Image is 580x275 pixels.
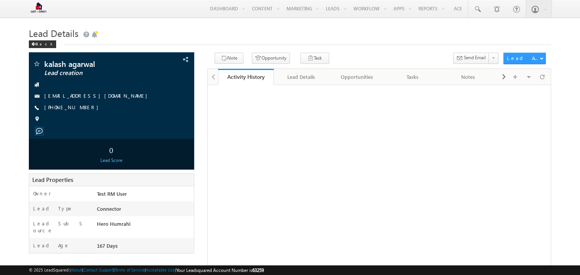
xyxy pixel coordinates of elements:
[71,267,82,272] a: About
[31,157,192,164] div: Lead Score
[33,190,51,197] label: Owner
[224,73,268,80] div: Activity History
[146,267,175,272] a: Acceptable Use
[95,242,193,253] div: 167 Days
[335,72,378,82] div: Opportunities
[503,53,546,64] button: Lead Actions
[83,267,113,272] a: Contact Support
[33,242,70,249] label: Lead Age
[33,220,89,234] label: Lead Sub Source
[507,55,540,62] div: Lead Actions
[391,72,434,82] div: Tasks
[300,53,329,64] button: Task
[29,27,78,39] span: Lead Details
[29,40,60,47] a: Back
[44,60,147,68] span: kalash agarwal
[274,69,330,85] a: Lead Details
[218,69,274,85] a: Activity History
[453,53,489,64] button: Send Email
[31,143,192,157] div: 0
[29,2,48,15] img: Custom Logo
[29,40,56,48] div: Back
[44,104,102,112] span: [PHONE_NUMBER]
[44,69,147,77] span: Lead creation
[252,53,290,64] button: Opportunity
[44,92,151,99] a: [EMAIL_ADDRESS][DOMAIN_NAME]
[176,267,264,273] span: Your Leadsquared Account Number is
[32,176,73,183] span: Lead Properties
[95,220,193,231] div: Hero Humrahi
[385,69,441,85] a: Tasks
[33,205,73,212] label: Lead Type
[329,69,385,85] a: Opportunities
[115,267,145,272] a: Terms of Service
[280,72,323,82] div: Lead Details
[464,54,486,61] span: Send Email
[29,267,264,274] span: © 2025 LeadSquared | | | | |
[252,267,264,273] span: 63259
[441,69,497,85] a: Notes
[97,190,127,197] span: Test RM User
[447,72,490,82] div: Notes
[95,205,193,216] div: Connector
[215,53,243,64] button: Note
